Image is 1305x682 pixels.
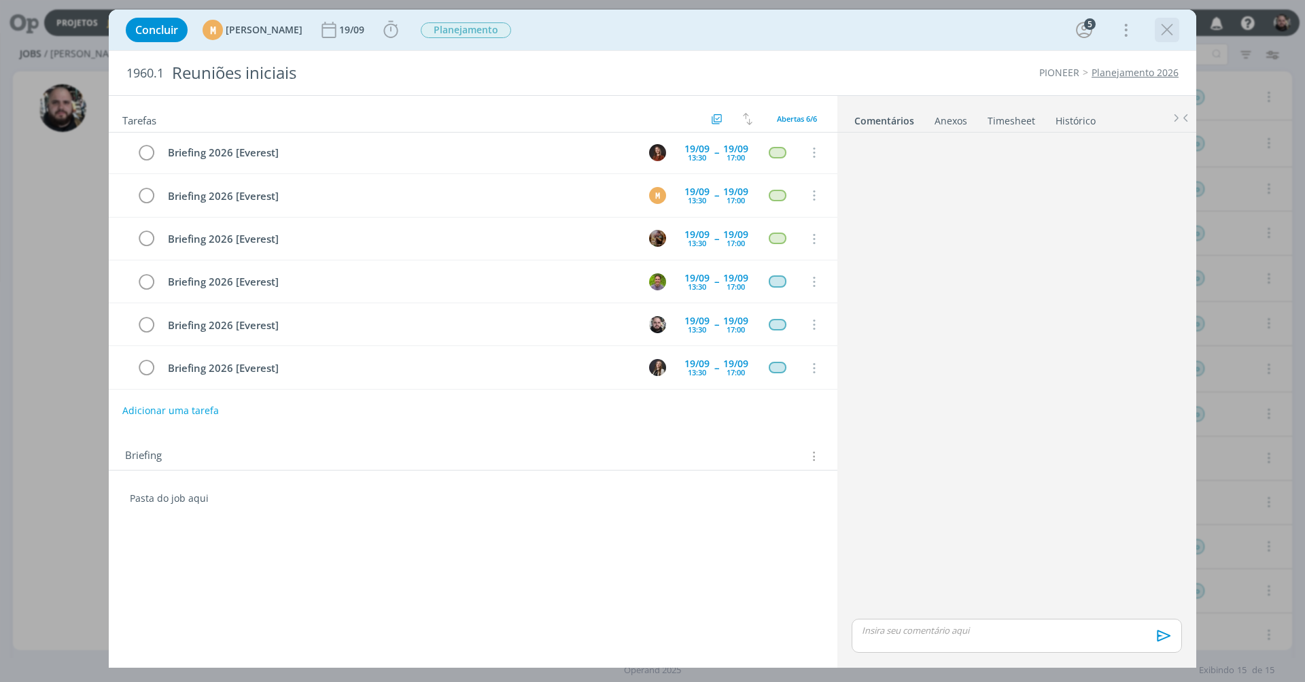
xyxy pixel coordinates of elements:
[122,111,156,127] span: Tarefas
[688,154,706,161] div: 13:30
[162,360,636,377] div: Briefing 2026 [Everest]
[647,142,667,163] button: M
[649,230,666,247] img: A
[421,22,511,38] span: Planejamento
[684,359,710,369] div: 19/09
[854,108,915,128] a: Comentários
[1092,66,1179,79] a: Planejamento 2026
[1073,19,1095,41] button: 5
[723,230,748,239] div: 19/09
[714,148,718,157] span: --
[714,320,718,329] span: --
[162,144,636,161] div: Briefing 2026 [Everest]
[647,358,667,378] button: L
[684,187,710,197] div: 19/09
[203,20,302,40] button: M[PERSON_NAME]
[420,22,512,39] button: Planejamento
[647,228,667,249] button: A
[162,317,636,334] div: Briefing 2026 [Everest]
[714,363,718,373] span: --
[727,154,745,161] div: 17:00
[1055,108,1096,128] a: Histórico
[109,10,1196,668] div: dialog
[684,230,710,239] div: 19/09
[777,114,817,124] span: Abertas 6/6
[649,144,666,161] img: M
[727,326,745,333] div: 17:00
[1039,66,1079,79] a: PIONEER
[125,447,162,465] span: Briefing
[743,113,752,125] img: arrow-down-up.svg
[162,188,636,205] div: Briefing 2026 [Everest]
[647,185,667,205] button: M
[135,24,178,35] span: Concluir
[203,20,223,40] div: M
[649,359,666,376] img: L
[162,231,636,248] div: Briefing 2026 [Everest]
[987,108,1036,128] a: Timesheet
[723,144,748,154] div: 19/09
[714,277,718,286] span: --
[122,398,220,423] button: Adicionar uma tarefa
[684,273,710,283] div: 19/09
[714,234,718,243] span: --
[647,271,667,292] button: T
[935,114,967,128] div: Anexos
[167,56,735,90] div: Reuniões iniciais
[649,316,666,333] img: G
[727,283,745,290] div: 17:00
[684,316,710,326] div: 19/09
[723,316,748,326] div: 19/09
[647,314,667,335] button: G
[339,25,367,35] div: 19/09
[723,187,748,197] div: 19/09
[126,66,164,81] span: 1960.1
[126,18,188,42] button: Concluir
[714,190,718,200] span: --
[727,369,745,376] div: 17:00
[649,273,666,290] img: T
[688,326,706,333] div: 13:30
[130,492,816,505] p: Pasta do job aqui
[162,273,636,290] div: Briefing 2026 [Everest]
[688,239,706,247] div: 13:30
[727,197,745,204] div: 17:00
[723,273,748,283] div: 19/09
[688,283,706,290] div: 13:30
[727,239,745,247] div: 17:00
[1084,18,1096,30] div: 5
[688,369,706,376] div: 13:30
[684,144,710,154] div: 19/09
[649,187,666,204] div: M
[688,197,706,204] div: 13:30
[723,359,748,369] div: 19/09
[226,25,302,35] span: [PERSON_NAME]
